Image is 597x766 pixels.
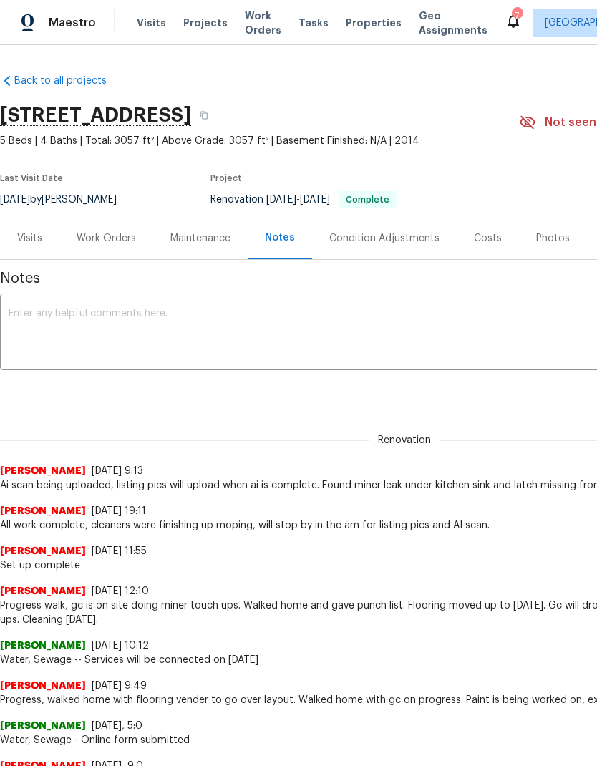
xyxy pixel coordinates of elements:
span: [DATE] [266,195,296,205]
span: [DATE] [300,195,330,205]
div: 7 [512,9,522,23]
span: Tasks [298,18,329,28]
span: Complete [340,195,395,204]
span: Project [210,174,242,183]
span: [DATE] 11:55 [92,546,147,556]
span: Geo Assignments [419,9,487,37]
span: Renovation [210,195,397,205]
div: Visits [17,231,42,246]
div: Costs [474,231,502,246]
button: Copy Address [191,102,217,128]
span: Projects [183,16,228,30]
span: Maestro [49,16,96,30]
span: [DATE] 9:13 [92,466,143,476]
div: Maintenance [170,231,230,246]
span: Renovation [369,433,440,447]
div: Work Orders [77,231,136,246]
div: Notes [265,231,295,245]
span: [DATE] 9:49 [92,681,147,691]
span: [DATE], 5:0 [92,721,142,731]
div: Photos [536,231,570,246]
span: Visits [137,16,166,30]
span: [DATE] 19:11 [92,506,146,516]
span: Work Orders [245,9,281,37]
span: [DATE] 12:10 [92,586,149,596]
span: [DATE] 10:12 [92,641,149,651]
span: Properties [346,16,402,30]
div: Condition Adjustments [329,231,440,246]
span: - [266,195,330,205]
